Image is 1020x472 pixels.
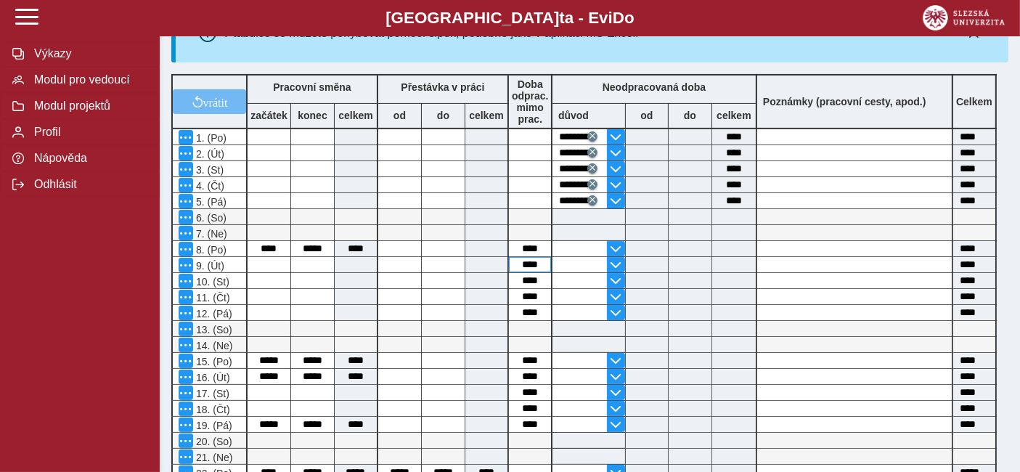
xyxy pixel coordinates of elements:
button: Menu [179,226,193,240]
button: Menu [179,162,193,176]
button: Menu [179,434,193,448]
button: vrátit [173,89,246,114]
span: vrátit [203,96,228,107]
b: konec [291,110,334,121]
span: 19. (Pá) [193,420,232,431]
b: od [378,110,421,121]
span: 10. (St) [193,276,229,288]
button: Menu [179,178,193,192]
b: celkem [712,110,756,121]
b: Přestávka v práci [401,81,484,93]
button: Menu [179,449,193,464]
span: Modul projektů [30,99,147,113]
span: o [624,9,635,27]
b: Pracovní směna [273,81,351,93]
b: celkem [465,110,507,121]
span: 3. (St) [193,164,224,176]
span: 18. (Čt) [193,404,230,415]
b: Doba odprac. mimo prac. [512,78,549,125]
b: do [422,110,465,121]
button: Menu [179,194,193,208]
button: Menu [179,290,193,304]
button: Menu [179,210,193,224]
span: 7. (Ne) [193,228,227,240]
span: 8. (Po) [193,244,227,256]
button: Menu [179,146,193,160]
span: 17. (St) [193,388,229,399]
b: začátek [248,110,290,121]
span: 20. (So) [193,436,232,447]
button: Menu [179,322,193,336]
span: 1. (Po) [193,132,227,144]
span: 4. (Čt) [193,180,224,192]
button: Menu [179,274,193,288]
span: Výkazy [30,47,147,60]
span: Profil [30,126,147,139]
span: 12. (Pá) [193,308,232,320]
button: Menu [179,354,193,368]
button: Menu [179,338,193,352]
span: D [613,9,624,27]
span: 2. (Út) [193,148,224,160]
button: Menu [179,242,193,256]
b: důvod [558,110,589,121]
span: t [559,9,564,27]
span: Odhlásit [30,178,147,191]
b: Poznámky (pracovní cesty, apod.) [757,96,932,107]
button: Menu [179,306,193,320]
img: logo_web_su.png [923,5,1005,30]
span: Nápověda [30,152,147,165]
b: od [626,110,668,121]
b: celkem [335,110,377,121]
span: 13. (So) [193,324,232,335]
b: do [669,110,711,121]
button: Menu [179,258,193,272]
span: 21. (Ne) [193,452,233,463]
span: Modul pro vedoucí [30,73,147,86]
span: 11. (Čt) [193,292,230,304]
span: 6. (So) [193,212,227,224]
button: Menu [179,402,193,416]
b: Celkem [956,96,992,107]
b: Neodpracovaná doba [603,81,706,93]
span: 15. (Po) [193,356,232,367]
span: 5. (Pá) [193,196,227,208]
button: Menu [179,386,193,400]
button: Menu [179,418,193,432]
button: Menu [179,370,193,384]
span: 14. (Ne) [193,340,233,351]
b: [GEOGRAPHIC_DATA] a - Evi [44,9,976,28]
span: 9. (Út) [193,260,224,272]
button: Menu [179,130,193,145]
span: 16. (Út) [193,372,230,383]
